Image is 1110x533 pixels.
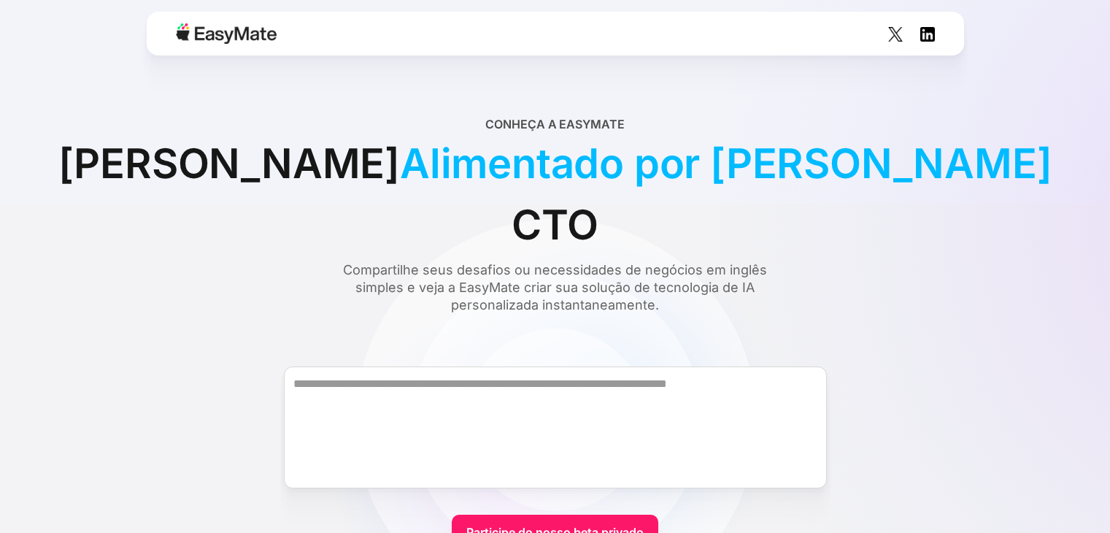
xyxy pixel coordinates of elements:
font: Compartilhe seus desafios ou necessidades de negócios em inglês simples e veja a EasyMate criar s... [343,262,767,312]
img: Ícone social [888,27,903,42]
font: Conheça a EasyMate [485,117,624,131]
span: CTO [512,194,598,256]
img: Logotipo Easymate [176,23,277,44]
img: Ícone social [920,27,935,42]
font: [PERSON_NAME] [58,139,400,188]
font: Alimentado por [PERSON_NAME] [400,139,1052,188]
